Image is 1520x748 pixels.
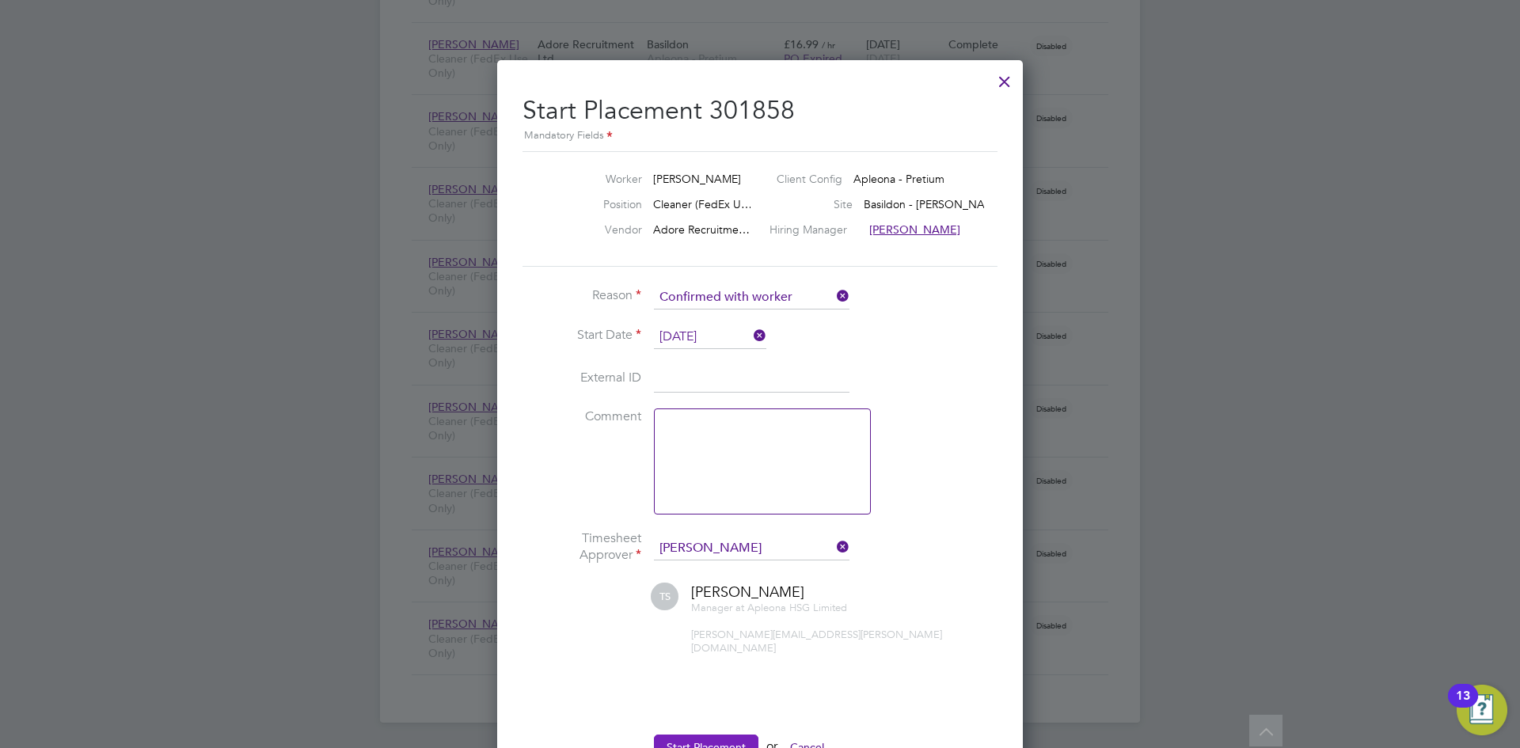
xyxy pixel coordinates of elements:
[653,222,750,237] span: Adore Recruitme…
[769,222,858,237] label: Hiring Manager
[522,530,641,564] label: Timesheet Approver
[691,583,804,601] span: [PERSON_NAME]
[555,222,642,237] label: Vendor
[853,172,944,186] span: Apleona - Pretium
[789,197,853,211] label: Site
[653,197,752,211] span: Cleaner (FedEx U…
[691,628,942,655] span: [PERSON_NAME][EMAIL_ADDRESS][PERSON_NAME][DOMAIN_NAME]
[522,127,997,145] div: Mandatory Fields
[869,222,960,237] span: [PERSON_NAME]
[654,537,849,560] input: Search for...
[691,601,744,614] span: Manager at
[651,583,678,610] span: TS
[654,325,766,349] input: Select one
[864,197,1028,211] span: Basildon - [PERSON_NAME] Way
[522,408,641,425] label: Comment
[654,286,849,309] input: Select one
[522,287,641,304] label: Reason
[653,172,741,186] span: [PERSON_NAME]
[777,172,842,186] label: Client Config
[555,172,642,186] label: Worker
[522,327,641,344] label: Start Date
[1456,696,1470,716] div: 13
[555,197,642,211] label: Position
[522,82,997,145] h2: Start Placement 301858
[747,601,847,614] span: Apleona HSG Limited
[522,370,641,386] label: External ID
[1457,685,1507,735] button: Open Resource Center, 13 new notifications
